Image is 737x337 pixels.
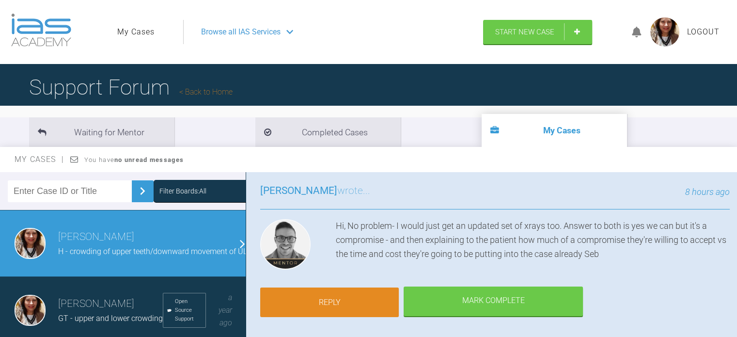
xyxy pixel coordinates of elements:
[179,87,233,96] a: Back to Home
[404,287,583,317] div: Mark Complete
[58,296,163,312] h3: [PERSON_NAME]
[114,156,184,163] strong: no unread messages
[29,117,174,147] li: Waiting for Mentor
[260,183,370,199] h3: wrote...
[482,114,627,147] li: My Cases
[260,185,337,196] span: [PERSON_NAME]
[687,26,720,38] a: Logout
[201,26,281,38] span: Browse all IAS Services
[650,17,679,47] img: profile.png
[15,155,64,164] span: My Cases
[495,28,554,36] span: Start New Case
[685,187,730,197] span: 8 hours ago
[117,26,155,38] a: My Cases
[8,180,132,202] input: Enter Case ID or Title
[260,219,311,270] img: Sebastian Wilkins
[29,70,233,104] h1: Support Forum
[159,186,206,196] div: Filter Boards: All
[84,156,184,163] span: You have
[336,219,730,273] div: Hi, No problem- I would just get an updated set of xrays too. Answer to both is yes we can but it...
[255,117,401,147] li: Completed Cases
[483,20,592,44] a: Start New Case
[219,293,232,327] span: a year ago
[11,14,71,47] img: logo-light.3e3ef733.png
[15,295,46,326] img: Rashmi Ray
[58,314,163,323] span: GT - upper and lower crowding
[260,288,399,318] a: Reply
[15,228,46,259] img: Rashmi Ray
[58,229,251,245] h3: [PERSON_NAME]
[174,297,202,323] span: Open Source Support
[58,247,251,256] span: H - crowding of upper teeth/downward movement of UL1
[135,183,150,199] img: chevronRight.28bd32b0.svg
